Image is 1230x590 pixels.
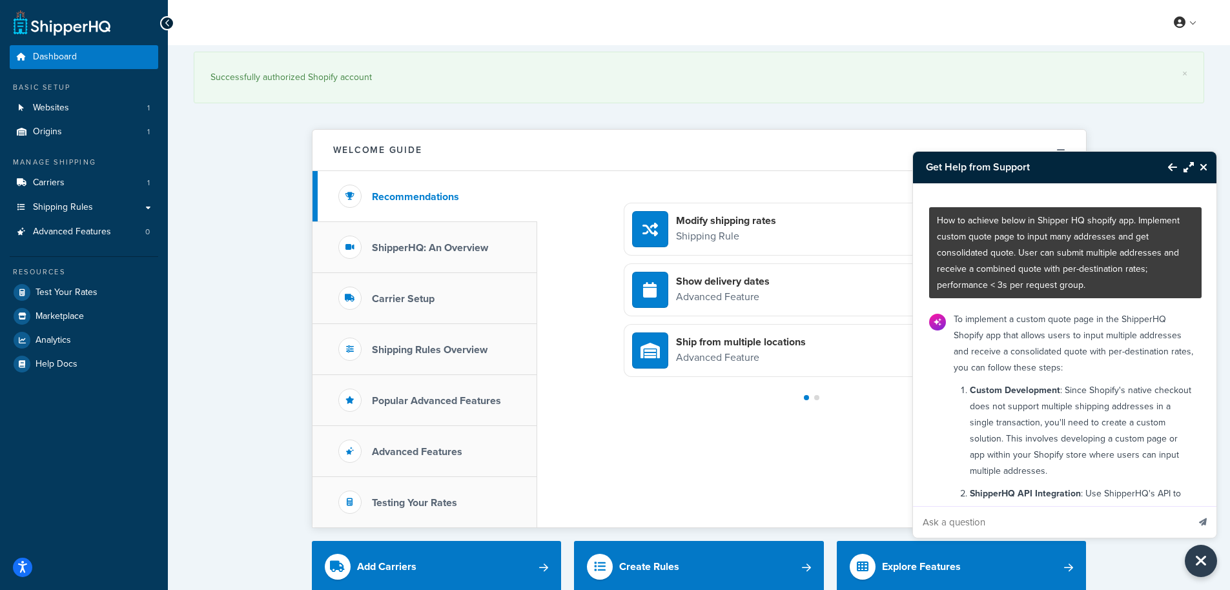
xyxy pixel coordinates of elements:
a: Advanced Features0 [10,220,158,244]
a: Marketplace [10,305,158,328]
a: Help Docs [10,352,158,376]
h3: Get Help from Support [913,152,1155,183]
li: Origins [10,120,158,144]
div: Add Carriers [357,558,416,576]
button: Maximize Resource Center [1177,152,1194,182]
strong: Custom Development [970,383,1060,397]
a: Analytics [10,329,158,352]
p: : Use ShipperHQ's API to handle the rate requests. You can send multiple address data to ShipperH... [970,485,1194,582]
li: Carriers [10,171,158,195]
p: Advanced Feature [676,289,770,305]
span: Marketplace [36,311,84,322]
strong: ShipperHQ API Integration [970,487,1081,500]
a: × [1182,68,1187,79]
h3: Testing Your Rates [372,497,457,509]
button: Welcome Guide [313,130,1086,171]
div: Manage Shipping [10,157,158,168]
li: Websites [10,96,158,120]
input: Ask a question [913,507,1188,538]
button: Send message [1189,506,1216,538]
h3: Carrier Setup [372,293,435,305]
li: Advanced Features [10,220,158,244]
span: Origins [33,127,62,137]
button: Close Resource Center [1194,159,1216,175]
div: Create Rules [619,558,679,576]
a: Origins1 [10,120,158,144]
h4: Modify shipping rates [676,214,776,228]
div: Basic Setup [10,82,158,93]
img: Bot Avatar [929,314,946,331]
h2: Welcome Guide [333,145,422,155]
h3: ShipperHQ: An Overview [372,242,488,254]
span: Shipping Rules [33,202,93,213]
p: To implement a custom quote page in the ShipperHQ Shopify app that allows users to input multiple... [954,311,1194,376]
h3: Popular Advanced Features [372,395,501,407]
a: Shipping Rules [10,196,158,219]
span: Help Docs [36,359,77,370]
span: 0 [145,227,150,238]
span: 1 [147,127,150,137]
h4: Ship from multiple locations [676,335,806,349]
span: Websites [33,103,69,114]
span: Analytics [36,335,71,346]
span: 1 [147,178,150,188]
p: : Since Shopify's native checkout does not support multiple shipping addresses in a single transa... [970,382,1194,479]
h4: Show delivery dates [676,274,770,289]
h3: Shipping Rules Overview [372,344,487,356]
p: How to achieve below in Shipper HQ shopify app. Implement custom quote page to input many address... [937,212,1194,293]
p: Shipping Rule [676,228,776,245]
button: Close Resource Center [1185,545,1217,577]
span: Test Your Rates [36,287,97,298]
h3: Recommendations [372,191,459,203]
a: Test Your Rates [10,281,158,304]
span: Dashboard [33,52,77,63]
p: Advanced Feature [676,349,806,366]
div: Resources [10,267,158,278]
div: Successfully authorized Shopify account [210,68,1187,86]
a: Dashboard [10,45,158,69]
button: Back to Resource Center [1155,152,1177,182]
a: Websites1 [10,96,158,120]
span: Carriers [33,178,65,188]
div: Explore Features [882,558,961,576]
h3: Advanced Features [372,446,462,458]
a: Carriers1 [10,171,158,195]
span: Advanced Features [33,227,111,238]
span: 1 [147,103,150,114]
